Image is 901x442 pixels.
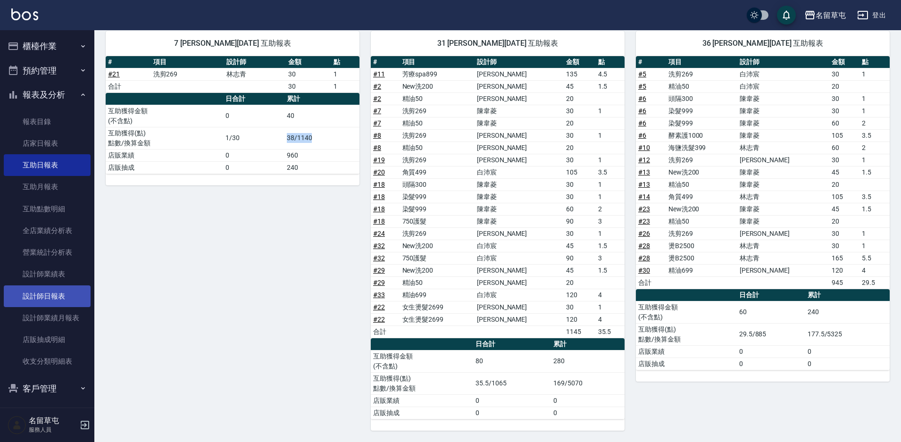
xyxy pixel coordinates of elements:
a: 報表目錄 [4,111,91,133]
td: 1 [859,105,890,117]
a: #2 [373,95,381,102]
td: 精油699 [400,289,475,301]
td: 4 [859,264,890,276]
td: 169/5070 [551,372,625,394]
td: 1 [596,129,625,142]
td: 互助獲得金額 (不含點) [106,105,223,127]
td: 頭隔300 [400,178,475,191]
td: 陳韋菱 [737,166,830,178]
a: #6 [638,132,646,139]
a: #5 [638,83,646,90]
td: 精油50 [666,215,737,227]
a: #19 [373,156,385,164]
a: #11 [373,70,385,78]
td: 白沛宸 [737,80,830,92]
td: 1 [859,68,890,80]
a: #10 [638,144,650,151]
th: 項目 [151,56,225,68]
td: 30 [564,129,596,142]
td: 0 [805,345,890,358]
td: 1.5 [596,80,625,92]
td: [PERSON_NAME] [475,80,564,92]
td: 互助獲得金額 (不含點) [371,350,473,372]
td: 30 [564,191,596,203]
a: 全店業績分析表 [4,220,91,242]
td: 60 [737,301,805,323]
td: 30 [829,68,859,80]
td: 1 [596,191,625,203]
td: 精油50 [400,92,475,105]
td: 30 [564,227,596,240]
td: 0 [473,407,551,419]
td: 90 [564,252,596,264]
td: 120 [564,289,596,301]
a: #24 [373,230,385,237]
td: 互助獲得(點) 點數/換算金額 [371,372,473,394]
a: #6 [638,95,646,102]
td: 4 [596,289,625,301]
td: 女生燙髮2699 [400,301,475,313]
a: #33 [373,291,385,299]
td: 30 [829,154,859,166]
a: #23 [638,205,650,213]
td: 3.5 [859,191,890,203]
a: #30 [638,267,650,274]
button: 名留草屯 [801,6,850,25]
td: 互助獲得金額 (不含點) [636,301,737,323]
a: 收支分類明細表 [4,350,91,372]
th: # [106,56,151,68]
td: 精油50 [400,276,475,289]
td: 1145 [564,325,596,338]
p: 服務人員 [29,425,77,434]
table: a dense table [106,56,359,93]
td: 45 [564,80,596,92]
a: #28 [638,254,650,262]
td: 芳療spa899 [400,68,475,80]
td: New洗200 [400,264,475,276]
td: 30 [829,227,859,240]
td: 1 [331,68,359,80]
td: 互助獲得(點) 點數/換算金額 [636,323,737,345]
a: 設計師業績月報表 [4,307,91,329]
td: 29.5/885 [737,323,805,345]
td: 店販抽成 [636,358,737,370]
td: 女生燙髮2699 [400,313,475,325]
td: 0 [473,394,551,407]
td: 林志青 [737,252,830,264]
td: [PERSON_NAME] [475,227,564,240]
a: #28 [638,242,650,250]
td: 陳韋菱 [737,203,830,215]
td: 白沛宸 [737,68,830,80]
table: a dense table [371,56,625,338]
td: 240 [284,161,359,174]
td: 30 [564,154,596,166]
th: # [636,56,666,68]
td: 29.5 [859,276,890,289]
button: save [777,6,796,25]
button: 報表及分析 [4,83,91,107]
span: 7 [PERSON_NAME][DATE] 互助報表 [117,39,348,48]
td: 750護髮 [400,215,475,227]
td: 3.5 [596,166,625,178]
td: 4 [596,313,625,325]
td: [PERSON_NAME] [475,276,564,289]
td: [PERSON_NAME] [475,129,564,142]
td: 1/30 [223,127,284,149]
td: 洗剪269 [400,129,475,142]
td: 合計 [106,80,151,92]
a: 店販抽成明細 [4,329,91,350]
td: 合計 [371,325,400,338]
td: 洗剪269 [151,68,225,80]
a: #6 [638,107,646,115]
td: [PERSON_NAME] [475,68,564,80]
td: 1.5 [859,203,890,215]
h5: 名留草屯 [29,416,77,425]
td: 3.5 [859,129,890,142]
td: [PERSON_NAME] [475,313,564,325]
td: 30 [829,105,859,117]
td: 染髮999 [666,105,737,117]
td: 120 [564,313,596,325]
td: 105 [829,129,859,142]
th: 項目 [666,56,737,68]
td: 0 [805,358,890,370]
